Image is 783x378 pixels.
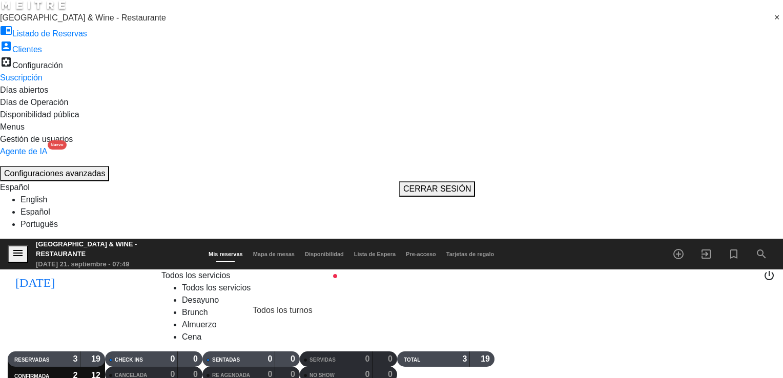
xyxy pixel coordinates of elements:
span: Pre-acceso [401,251,441,257]
a: Brunch [182,308,208,317]
a: English [20,195,47,204]
i: exit_to_app [700,248,712,260]
div: LOG OUT [763,269,775,351]
span: SENTADAS [212,357,240,363]
span: Mis reservas [203,251,248,257]
span: print [747,274,759,286]
a: Cena [182,332,201,341]
a: Todos los servicios [182,283,251,292]
i: [DATE] [8,269,63,292]
span: TOTAL [404,357,420,363]
span: Lista de Espera [349,251,401,257]
span: Tarjetas de regalo [441,251,499,257]
strong: 0 [193,354,200,363]
span: RESERVADAS [14,357,50,363]
i: arrow_drop_down [147,275,159,287]
i: add_circle_outline [672,248,685,260]
span: pending_actions [321,304,333,317]
div: [GEOGRAPHIC_DATA] & Wine - Restaurante [36,239,188,259]
i: turned_in_not [728,248,740,260]
span: Todos los servicios [161,271,230,280]
span: fiber_manual_record [332,273,338,279]
strong: 19 [91,354,102,363]
i: search [755,248,768,260]
strong: 3 [73,354,77,363]
span: Mapa de mesas [248,251,300,257]
button: CERRAR SESIÓN [399,181,475,197]
span: CHECK INS [115,357,143,363]
span: SERVIDAS [310,357,336,363]
a: Español [20,207,50,216]
span: NO SHOW [310,372,335,378]
span: CANCELADA [115,372,147,378]
strong: 3 [462,354,467,363]
strong: 0 [267,354,272,363]
a: Almuerzo [182,320,217,329]
strong: 0 [291,354,297,363]
strong: 0 [365,354,369,363]
div: Nuevo [48,140,66,150]
span: Disponibilidad [300,251,349,257]
strong: 0 [170,354,175,363]
span: Clear all [774,12,783,24]
a: Português [20,220,58,228]
strong: 19 [481,354,492,363]
span: RE AGENDADA [212,372,250,378]
a: Desayuno [182,296,219,304]
i: menu [12,247,24,259]
div: [DATE] 21. septiembre - 07:49 [36,259,188,269]
strong: 0 [388,354,395,363]
button: menu [8,245,28,263]
i: power_settings_new [763,269,775,282]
